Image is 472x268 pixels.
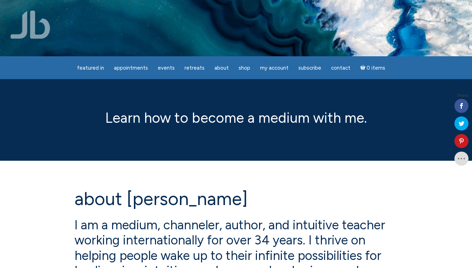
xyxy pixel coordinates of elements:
[298,65,321,71] span: Subscribe
[73,61,108,75] a: featured in
[185,65,205,71] span: Retreats
[210,61,233,75] a: About
[327,61,355,75] a: Contact
[260,65,289,71] span: My Account
[180,61,209,75] a: Retreats
[154,61,179,75] a: Events
[11,11,50,39] img: Jamie Butler. The Everyday Medium
[256,61,293,75] a: My Account
[110,61,152,75] a: Appointments
[239,65,250,71] span: Shop
[331,65,350,71] span: Contact
[158,65,175,71] span: Events
[214,65,229,71] span: About
[75,107,398,128] p: Learn how to become a medium with me.
[234,61,254,75] a: Shop
[367,65,385,71] span: 0 items
[457,94,468,97] span: Shares
[75,189,398,209] h1: About [PERSON_NAME]
[356,60,390,75] a: Cart0 items
[294,61,325,75] a: Subscribe
[360,65,367,71] i: Cart
[77,65,104,71] span: featured in
[114,65,148,71] span: Appointments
